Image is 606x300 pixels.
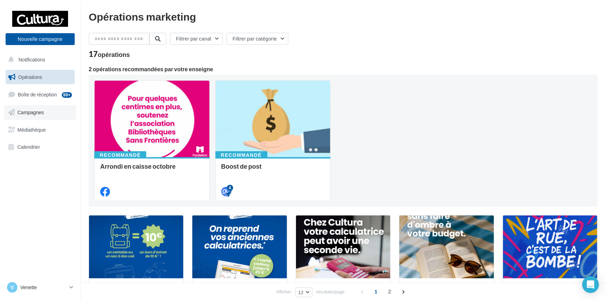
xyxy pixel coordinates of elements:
[170,33,223,45] button: Filtrer par canal
[18,74,42,80] span: Opérations
[384,286,395,297] span: 2
[295,287,312,297] button: 12
[10,284,14,291] span: V
[98,51,130,58] div: opérations
[4,87,76,102] a: Boîte de réception99+
[4,140,76,154] a: Calendrier
[89,66,598,72] div: 2 opérations recommandées par votre enseigne
[20,284,67,291] p: Venette
[100,163,204,177] div: Arrondi en caisse octobre
[227,185,233,191] div: 4
[19,57,45,63] span: Notifications
[89,50,130,58] div: 17
[4,105,76,120] a: Campagnes
[62,92,72,98] div: 99+
[298,290,304,295] span: 12
[6,281,75,294] a: V Venette
[6,33,75,45] button: Nouvelle campagne
[4,70,76,85] a: Opérations
[18,92,57,97] span: Boîte de réception
[94,151,146,159] div: Recommandé
[316,288,345,295] span: résultats/page
[17,126,46,132] span: Médiathèque
[89,11,598,22] div: Opérations marketing
[4,52,73,67] button: Notifications
[227,33,288,45] button: Filtrer par catégorie
[582,276,599,293] div: Open Intercom Messenger
[221,163,325,177] div: Boost de post
[276,288,291,295] span: Afficher
[17,109,44,115] span: Campagnes
[4,123,76,137] a: Médiathèque
[370,286,382,297] span: 1
[17,144,40,150] span: Calendrier
[215,151,267,159] div: Recommandé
